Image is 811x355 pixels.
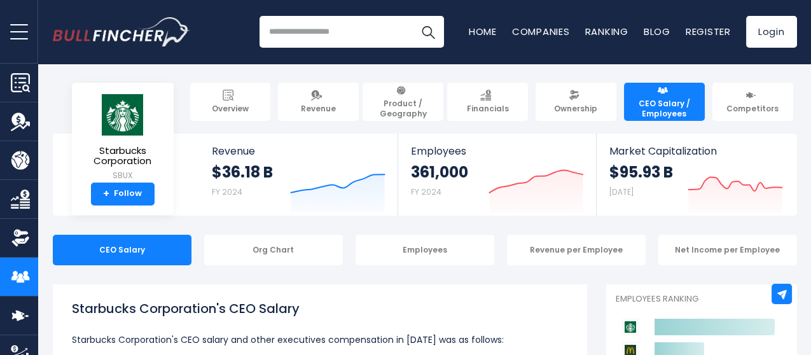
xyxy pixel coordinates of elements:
small: SBUX [82,170,163,181]
a: Market Capitalization $95.93 B [DATE] [597,134,795,216]
span: Starbucks Corporation [82,146,163,167]
a: Home [469,25,497,38]
a: Revenue [278,83,359,121]
p: Starbucks Corporation's CEO salary and other executives compensation in [DATE] was as follows: [72,332,568,347]
a: Product / Geography [363,83,443,121]
strong: $36.18 B [212,162,273,182]
a: Revenue $36.18 B FY 2024 [199,134,398,216]
a: +Follow [91,183,155,205]
span: Product / Geography [368,99,438,118]
img: Bullfincher logo [53,17,190,46]
a: Employees 361,000 FY 2024 [398,134,596,216]
div: Revenue per Employee [507,235,646,265]
span: Market Capitalization [609,145,782,157]
img: Starbucks Corporation competitors logo [622,319,639,335]
div: CEO Salary [53,235,191,265]
span: Overview [212,104,249,114]
a: Go to homepage [53,17,190,46]
div: Employees [356,235,494,265]
p: Employees Ranking [616,294,787,305]
a: Overview [190,83,271,121]
strong: 361,000 [411,162,468,182]
span: Employees [411,145,583,157]
span: Ownership [554,104,597,114]
a: Blog [644,25,670,38]
a: Competitors [712,83,793,121]
small: [DATE] [609,186,634,197]
a: Companies [512,25,570,38]
a: Ownership [536,83,616,121]
div: Org Chart [204,235,343,265]
h1: Starbucks Corporation's CEO Salary [72,299,568,318]
a: Ranking [585,25,628,38]
a: Register [686,25,731,38]
a: Financials [447,83,528,121]
a: Login [746,16,797,48]
span: Revenue [301,104,336,114]
span: Financials [467,104,509,114]
button: Search [412,16,444,48]
span: Revenue [212,145,385,157]
img: Ownership [11,228,30,247]
span: Competitors [726,104,779,114]
div: Net Income per Employee [658,235,797,265]
span: CEO Salary / Employees [630,99,699,118]
strong: $95.93 B [609,162,673,182]
small: FY 2024 [212,186,242,197]
strong: + [103,188,109,200]
a: CEO Salary / Employees [624,83,705,121]
a: Starbucks Corporation SBUX [81,93,164,183]
small: FY 2024 [411,186,441,197]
